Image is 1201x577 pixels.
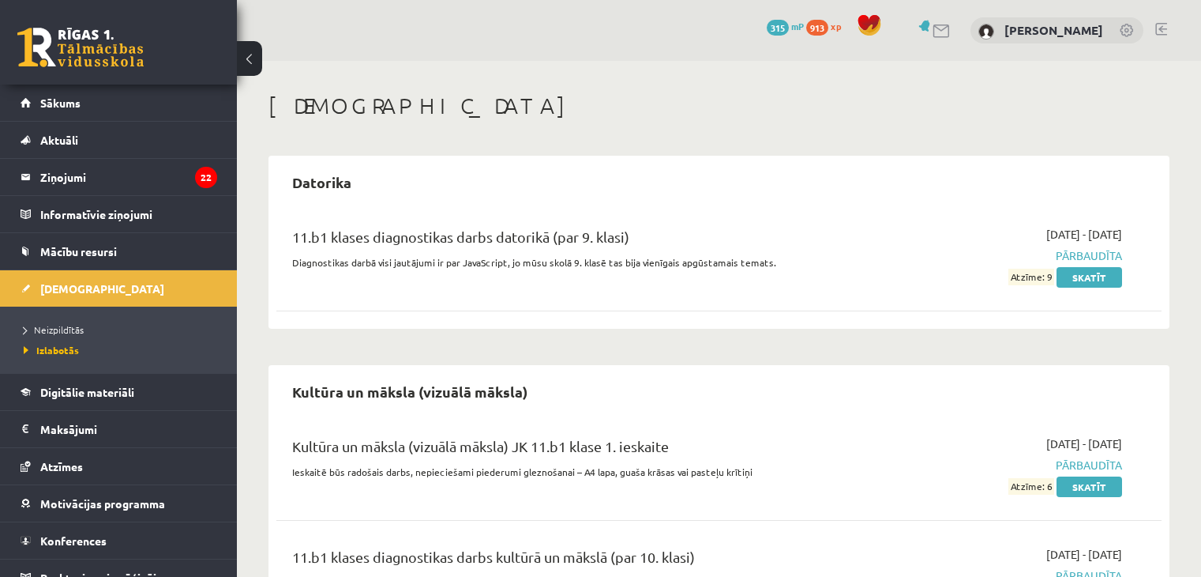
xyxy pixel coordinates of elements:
[1046,226,1122,243] span: [DATE] - [DATE]
[24,343,221,357] a: Izlabotās
[1008,269,1054,285] span: Atzīme: 9
[21,85,217,121] a: Sākums
[40,159,217,195] legend: Ziņojumi
[40,496,165,511] span: Motivācijas programma
[268,92,1169,119] h1: [DEMOGRAPHIC_DATA]
[1046,546,1122,563] span: [DATE] - [DATE]
[21,374,217,410] a: Digitālie materiāli
[40,96,81,110] span: Sākums
[21,270,217,307] a: [DEMOGRAPHIC_DATA]
[40,196,217,232] legend: Informatīvie ziņojumi
[292,226,838,255] div: 11.b1 klases diagnostikas darbs datorikā (par 9. klasi)
[1057,267,1122,288] a: Skatīt
[276,164,367,201] h2: Datorika
[806,20,828,36] span: 913
[1004,22,1103,38] a: [PERSON_NAME]
[40,534,107,548] span: Konferences
[276,373,543,410] h2: Kultūra un māksla (vizuālā māksla)
[40,459,83,473] span: Atzīmes
[767,20,804,32] a: 315 mP
[40,281,164,296] span: [DEMOGRAPHIC_DATA]
[40,133,78,147] span: Aktuāli
[292,436,838,465] div: Kultūra un māksla (vizuālā māksla) JK 11.b1 klase 1. ieskaite
[978,24,994,40] img: Alvis Buģis
[21,485,217,522] a: Motivācijas programma
[24,344,79,356] span: Izlabotās
[21,522,217,559] a: Konferences
[1057,477,1122,497] a: Skatīt
[806,20,849,32] a: 913 xp
[1046,436,1122,452] span: [DATE] - [DATE]
[21,196,217,232] a: Informatīvie ziņojumi
[40,411,217,447] legend: Maksājumi
[24,323,84,336] span: Neizpildītās
[24,322,221,337] a: Neizpildītās
[861,457,1122,473] span: Pārbaudīta
[21,411,217,447] a: Maksājumi
[767,20,789,36] span: 315
[831,20,841,32] span: xp
[21,448,217,485] a: Atzīmes
[292,465,838,479] p: Ieskaitē būs radošais darbs, nepieciešami piederumi gleznošanai – A4 lapa, guaša krāsas vai paste...
[292,255,838,270] p: Diagnostikas darbā visi jautājumi ir par JavaScript, jo mūsu skolā 9. klasē tas bija vienīgais ap...
[17,28,144,67] a: Rīgas 1. Tālmācības vidusskola
[1008,478,1054,495] span: Atzīme: 6
[40,244,117,258] span: Mācību resursi
[21,159,217,195] a: Ziņojumi22
[791,20,804,32] span: mP
[861,247,1122,264] span: Pārbaudīta
[292,546,838,575] div: 11.b1 klases diagnostikas darbs kultūrā un mākslā (par 10. klasi)
[21,122,217,158] a: Aktuāli
[21,233,217,270] a: Mācību resursi
[195,167,217,188] i: 22
[40,385,134,399] span: Digitālie materiāli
